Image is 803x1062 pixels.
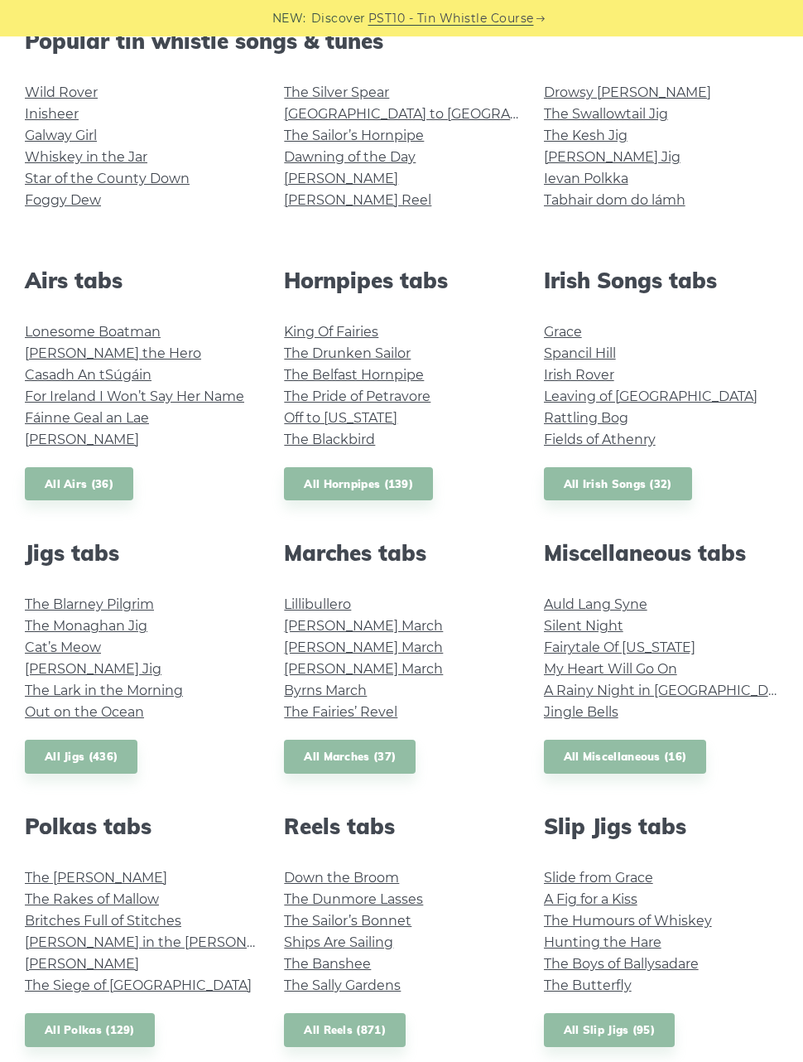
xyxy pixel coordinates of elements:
[25,389,244,404] a: For Ireland I Won’t Say Her Name
[25,28,778,54] h2: Popular tin whistle songs & tunes
[25,683,183,698] a: The Lark in the Morning
[544,268,778,293] h2: Irish Songs tabs
[25,171,190,186] a: Star of the County Down
[284,683,367,698] a: Byrns March
[544,813,778,839] h2: Slip Jigs tabs
[544,324,582,340] a: Grace
[544,171,628,186] a: Ievan Polkka
[284,171,398,186] a: [PERSON_NAME]
[544,106,668,122] a: The Swallowtail Jig
[25,956,139,972] a: [PERSON_NAME]
[25,1013,155,1047] a: All Polkas (129)
[284,410,397,426] a: Off to [US_STATE]
[25,367,151,383] a: Casadh An tSúgáin
[284,389,430,404] a: The Pride of Petravore
[25,106,79,122] a: Inisheer
[25,540,259,566] h2: Jigs tabs
[284,106,589,122] a: [GEOGRAPHIC_DATA] to [GEOGRAPHIC_DATA]
[284,324,378,340] a: King Of Fairies
[544,683,796,698] a: A Rainy Night in [GEOGRAPHIC_DATA]
[544,661,677,677] a: My Heart Will Go On
[25,467,133,501] a: All Airs (36)
[25,704,144,720] a: Out on the Ocean
[544,870,653,886] a: Slide from Grace
[544,618,623,634] a: Silent Night
[25,618,147,634] a: The Monaghan Jig
[284,704,397,720] a: The Fairies’ Revel
[544,934,661,950] a: Hunting the Hare
[25,324,161,340] a: Lonesome Boatman
[544,149,680,165] a: [PERSON_NAME] Jig
[25,410,149,426] a: Fáinne Geal an Lae
[284,432,375,447] a: The Blackbird
[284,661,443,677] a: [PERSON_NAME] March
[544,740,707,774] a: All Miscellaneous (16)
[544,956,699,972] a: The Boys of Ballysadare
[25,596,154,612] a: The Blarney Pilgrim
[544,367,614,383] a: Irish Rover
[25,432,139,447] a: [PERSON_NAME]
[544,596,647,612] a: Auld Lang Syne
[25,891,159,907] a: The Rakes of Mallow
[272,9,306,28] span: NEW:
[25,128,97,143] a: Galway Girl
[284,618,443,634] a: [PERSON_NAME] March
[544,913,712,929] a: The Humours of Whiskey
[544,84,711,100] a: Drowsy [PERSON_NAME]
[284,1013,406,1047] a: All Reels (871)
[25,149,147,165] a: Whiskey in the Jar
[544,389,757,404] a: Leaving of [GEOGRAPHIC_DATA]
[544,432,656,447] a: Fields of Athenry
[284,870,399,886] a: Down the Broom
[284,934,393,950] a: Ships Are Sailing
[25,640,101,655] a: Cat’s Meow
[25,345,201,361] a: [PERSON_NAME] the Hero
[284,128,424,143] a: The Sailor’s Hornpipe
[25,661,161,677] a: [PERSON_NAME] Jig
[284,891,423,907] a: The Dunmore Lasses
[284,467,433,501] a: All Hornpipes (139)
[284,596,351,612] a: Lillibullero
[284,345,411,361] a: The Drunken Sailor
[311,9,366,28] span: Discover
[284,84,389,100] a: The Silver Spear
[284,367,424,383] a: The Belfast Hornpipe
[544,467,692,501] a: All Irish Songs (32)
[284,268,518,293] h2: Hornpipes tabs
[368,9,534,28] a: PST10 - Tin Whistle Course
[544,704,618,720] a: Jingle Bells
[544,978,632,993] a: The Butterfly
[544,192,685,208] a: Tabhair dom do lámh
[25,934,299,950] a: [PERSON_NAME] in the [PERSON_NAME]
[25,268,259,293] h2: Airs tabs
[284,913,411,929] a: The Sailor’s Bonnet
[284,640,443,655] a: [PERSON_NAME] March
[25,870,167,886] a: The [PERSON_NAME]
[284,740,416,774] a: All Marches (37)
[25,813,259,839] h2: Polkas tabs
[25,192,101,208] a: Foggy Dew
[544,640,695,655] a: Fairytale Of [US_STATE]
[25,740,137,774] a: All Jigs (436)
[544,540,778,566] h2: Miscellaneous tabs
[284,978,401,993] a: The Sally Gardens
[284,192,431,208] a: [PERSON_NAME] Reel
[25,978,252,993] a: The Siege of [GEOGRAPHIC_DATA]
[284,540,518,566] h2: Marches tabs
[284,813,518,839] h2: Reels tabs
[544,1013,675,1047] a: All Slip Jigs (95)
[284,956,371,972] a: The Banshee
[544,128,627,143] a: The Kesh Jig
[284,149,416,165] a: Dawning of the Day
[544,345,616,361] a: Spancil Hill
[25,913,181,929] a: Britches Full of Stitches
[544,891,637,907] a: A Fig for a Kiss
[25,84,98,100] a: Wild Rover
[544,410,628,426] a: Rattling Bog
